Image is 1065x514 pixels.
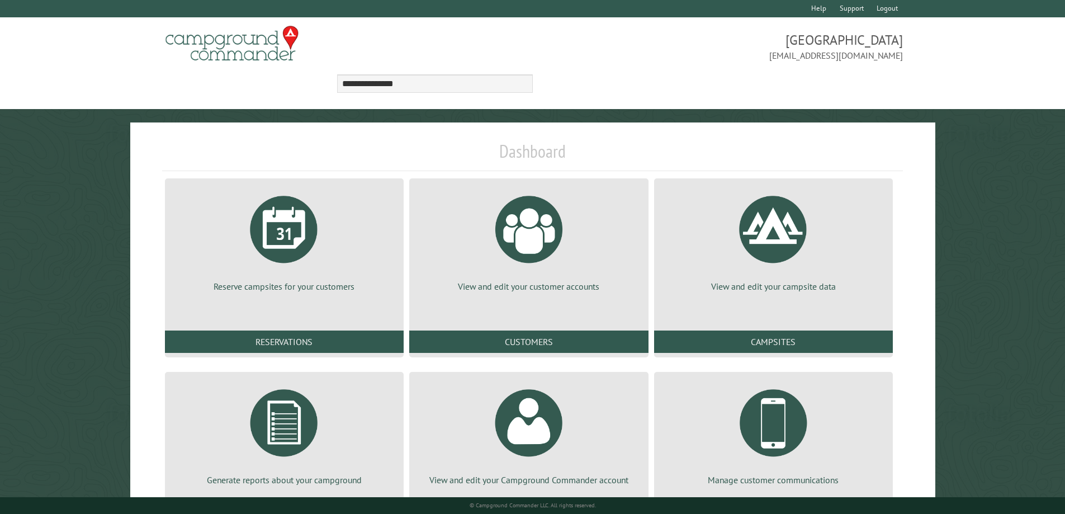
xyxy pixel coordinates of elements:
[470,502,596,509] small: © Campground Commander LLC. All rights reserved.
[423,187,635,293] a: View and edit your customer accounts
[668,280,879,293] p: View and edit your campsite data
[162,140,903,171] h1: Dashboard
[654,331,893,353] a: Campsites
[178,280,390,293] p: Reserve campsites for your customers
[423,474,635,486] p: View and edit your Campground Commander account
[409,331,648,353] a: Customers
[668,187,879,293] a: View and edit your campsite data
[668,474,879,486] p: Manage customer communications
[423,280,635,293] p: View and edit your customer accounts
[178,187,390,293] a: Reserve campsites for your customers
[423,381,635,486] a: View and edit your Campground Commander account
[533,31,903,62] span: [GEOGRAPHIC_DATA] [EMAIL_ADDRESS][DOMAIN_NAME]
[165,331,404,353] a: Reservations
[178,474,390,486] p: Generate reports about your campground
[668,381,879,486] a: Manage customer communications
[162,22,302,65] img: Campground Commander
[178,381,390,486] a: Generate reports about your campground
